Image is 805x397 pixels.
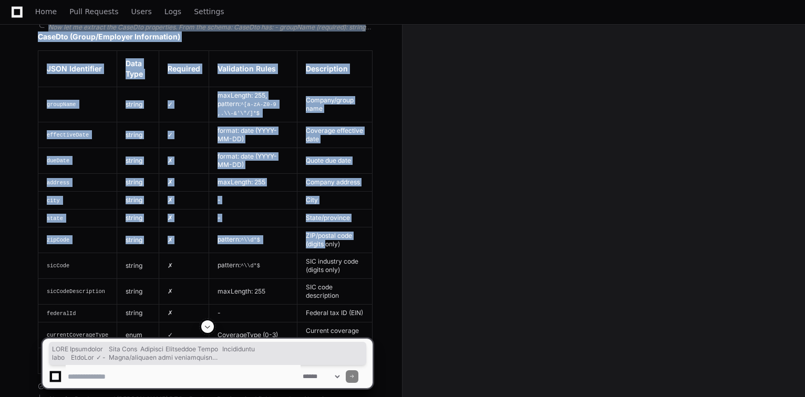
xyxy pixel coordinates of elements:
[117,173,159,191] td: string
[117,122,159,148] td: string
[209,191,297,209] td: -
[297,278,373,304] td: SIC code description
[117,209,159,227] td: string
[209,278,297,304] td: maxLength: 255
[117,278,159,304] td: string
[209,304,297,322] td: -
[297,253,373,278] td: SIC industry code (digits only)
[47,237,69,243] code: zipCode
[297,148,373,173] td: Quote due date
[209,50,297,87] th: Validation Rules
[159,87,209,122] td: ✓
[297,122,373,148] td: Coverage effective date
[209,148,297,173] td: format: date (YYYY-MM-DD)
[209,173,297,191] td: maxLength: 255
[297,227,373,253] td: ZIP/postal code (digits only)
[117,227,159,253] td: string
[117,50,159,87] th: Data Type
[47,158,69,164] code: dueDate
[47,310,76,317] code: federalId
[52,345,363,362] span: LORE Ipsumdolor Sita Cons Adipisci Elitseddoe Tempo Incididuntu labo EtdoLor ✓ - Magna/aliquaen a...
[117,253,159,278] td: string
[209,253,297,278] td: pattern:
[297,191,373,209] td: City
[47,288,105,295] code: sicCodeDescription
[297,87,373,122] td: Company/group name
[47,215,63,222] code: state
[159,278,209,304] td: ✗
[47,132,89,138] code: effectiveDate
[297,173,373,191] td: Company address
[35,8,57,15] span: Home
[47,197,60,204] code: city
[159,227,209,253] td: ✗
[241,237,260,243] code: ^\\d*$
[117,148,159,173] td: string
[218,101,276,117] code: ^[a-zA-Z0-9 ,.\\-&'\"/]*$
[47,180,69,186] code: address
[159,253,209,278] td: ✗
[159,122,209,148] td: ✓
[38,32,373,42] h3: CaseDto (Group/Employer Information)
[117,191,159,209] td: string
[297,50,373,87] th: Description
[47,101,76,108] code: groupName
[47,263,69,269] code: sicCode
[159,209,209,227] td: ✗
[159,304,209,322] td: ✗
[209,87,297,122] td: maxLength: 255, pattern:
[117,87,159,122] td: string
[159,148,209,173] td: ✗
[131,8,152,15] span: Users
[159,191,209,209] td: ✗
[297,304,373,322] td: Federal tax ID (EIN)
[209,122,297,148] td: format: date (YYYY-MM-DD)
[209,227,297,253] td: pattern:
[159,173,209,191] td: ✗
[69,8,118,15] span: Pull Requests
[117,304,159,322] td: string
[194,8,224,15] span: Settings
[209,209,297,227] td: -
[38,50,117,87] th: JSON Identifier
[297,209,373,227] td: State/province
[241,263,260,269] code: ^\\d*$
[48,23,373,32] div: Now let me extract the CaseDto properties. From the schema: CaseDto has: - groupName (required): ...
[164,8,181,15] span: Logs
[159,50,209,87] th: Required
